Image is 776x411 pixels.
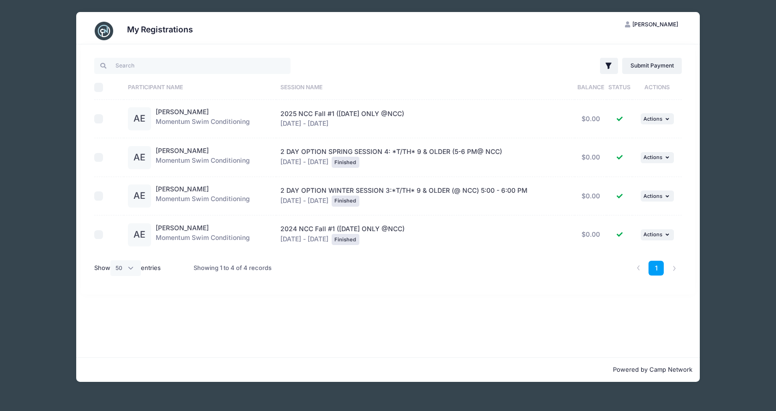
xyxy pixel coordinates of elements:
[128,192,151,200] a: AE
[156,107,250,130] div: Momentum Swim Conditioning
[575,138,606,177] td: $0.00
[156,185,209,193] a: [PERSON_NAME]
[632,21,678,28] span: [PERSON_NAME]
[156,184,250,208] div: Momentum Swim Conditioning
[84,365,692,374] p: Powered by Camp Network
[124,75,276,100] th: Participant Name: activate to sort column ascending
[617,17,686,32] button: [PERSON_NAME]
[128,231,151,239] a: AE
[95,22,113,40] img: CampNetwork
[280,110,404,117] span: 2025 NCC Fall #1 ([DATE] ONLY @NCC)
[575,215,606,254] td: $0.00
[276,75,575,100] th: Session Name: activate to sort column ascending
[606,75,632,100] th: Status: activate to sort column ascending
[280,186,527,194] span: 2 DAY OPTION WINTER SESSION 3:*T/TH* 9 & OLDER (@ NCC) 5:00 - 6:00 PM
[641,190,674,202] button: Actions
[128,184,151,208] div: AE
[156,108,209,116] a: [PERSON_NAME]
[94,58,291,74] input: Search
[622,58,682,74] a: Submit Payment
[332,234,359,245] div: Finished
[649,261,664,276] a: 1
[156,147,209,154] a: [PERSON_NAME]
[94,75,124,100] th: Select All
[575,177,606,216] td: $0.00
[641,152,674,163] button: Actions
[280,225,405,233] span: 2024 NCC Fall #1 ([DATE] ONLY @NCC)
[632,75,682,100] th: Actions: activate to sort column ascending
[127,25,193,34] h3: My Registrations
[280,186,570,207] div: [DATE] - [DATE]
[332,157,359,168] div: Finished
[332,196,359,207] div: Finished
[280,147,502,155] span: 2 DAY OPTION SPRING SESSION 4: *T/TH* 9 & OLDER (5-6 PM@ NCC)
[643,193,662,199] span: Actions
[575,75,606,100] th: Balance: activate to sort column ascending
[643,154,662,160] span: Actions
[280,147,570,168] div: [DATE] - [DATE]
[128,107,151,130] div: AE
[128,223,151,246] div: AE
[156,146,250,169] div: Momentum Swim Conditioning
[641,113,674,124] button: Actions
[110,260,141,276] select: Showentries
[280,224,570,245] div: [DATE] - [DATE]
[643,231,662,238] span: Actions
[128,115,151,123] a: AE
[156,224,209,232] a: [PERSON_NAME]
[643,116,662,122] span: Actions
[575,100,606,139] td: $0.00
[94,260,161,276] label: Show entries
[128,146,151,169] div: AE
[128,154,151,162] a: AE
[156,223,250,246] div: Momentum Swim Conditioning
[641,229,674,240] button: Actions
[280,109,570,129] div: [DATE] - [DATE]
[194,258,272,279] div: Showing 1 to 4 of 4 records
